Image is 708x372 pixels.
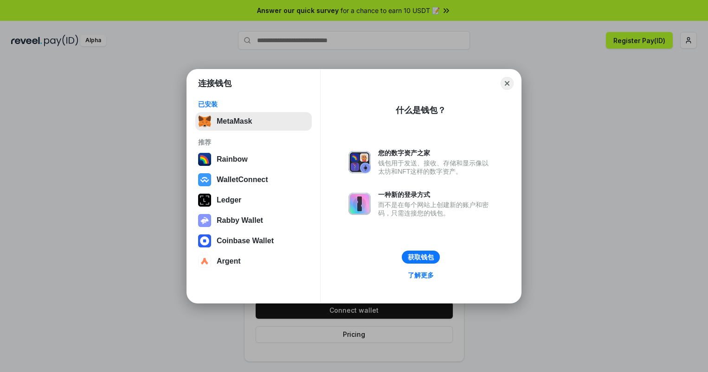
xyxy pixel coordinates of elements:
button: Ledger [195,191,312,209]
button: Close [501,77,514,90]
div: 推荐 [198,138,309,146]
button: WalletConnect [195,170,312,189]
div: 而不是在每个网站上创建新的账户和密码，只需连接您的钱包。 [378,201,493,217]
div: Rainbow [217,155,248,164]
div: 您的数字资产之家 [378,149,493,157]
div: Rabby Wallet [217,216,263,225]
div: 什么是钱包？ [396,105,446,116]
img: svg+xml,%3Csvg%20width%3D%2228%22%20height%3D%2228%22%20viewBox%3D%220%200%2028%2028%22%20fill%3D... [198,173,211,186]
button: Rainbow [195,150,312,169]
img: svg+xml,%3Csvg%20width%3D%2228%22%20height%3D%2228%22%20viewBox%3D%220%200%2028%2028%22%20fill%3D... [198,234,211,247]
button: MetaMask [195,112,312,131]
div: WalletConnect [217,176,268,184]
button: Rabby Wallet [195,211,312,230]
div: Coinbase Wallet [217,237,274,245]
img: svg+xml,%3Csvg%20width%3D%2228%22%20height%3D%2228%22%20viewBox%3D%220%200%2028%2028%22%20fill%3D... [198,255,211,268]
img: svg+xml,%3Csvg%20fill%3D%22none%22%20height%3D%2233%22%20viewBox%3D%220%200%2035%2033%22%20width%... [198,115,211,128]
h1: 连接钱包 [198,78,232,89]
button: Coinbase Wallet [195,232,312,250]
img: svg+xml,%3Csvg%20xmlns%3D%22http%3A%2F%2Fwww.w3.org%2F2000%2Fsvg%22%20width%3D%2228%22%20height%3... [198,194,211,207]
div: Argent [217,257,241,265]
img: svg+xml,%3Csvg%20width%3D%22120%22%20height%3D%22120%22%20viewBox%3D%220%200%20120%20120%22%20fil... [198,153,211,166]
div: MetaMask [217,117,252,126]
img: svg+xml,%3Csvg%20xmlns%3D%22http%3A%2F%2Fwww.w3.org%2F2000%2Fsvg%22%20fill%3D%22none%22%20viewBox... [198,214,211,227]
img: svg+xml,%3Csvg%20xmlns%3D%22http%3A%2F%2Fwww.w3.org%2F2000%2Fsvg%22%20fill%3D%22none%22%20viewBox... [348,151,371,173]
div: 一种新的登录方式 [378,190,493,199]
div: 钱包用于发送、接收、存储和显示像以太坊和NFT这样的数字资产。 [378,159,493,176]
div: 了解更多 [408,271,434,279]
img: svg+xml,%3Csvg%20xmlns%3D%22http%3A%2F%2Fwww.w3.org%2F2000%2Fsvg%22%20fill%3D%22none%22%20viewBox... [348,193,371,215]
a: 了解更多 [402,269,439,281]
div: 获取钱包 [408,253,434,261]
div: 已安装 [198,100,309,108]
button: Argent [195,252,312,271]
div: Ledger [217,196,241,204]
button: 获取钱包 [402,251,440,264]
